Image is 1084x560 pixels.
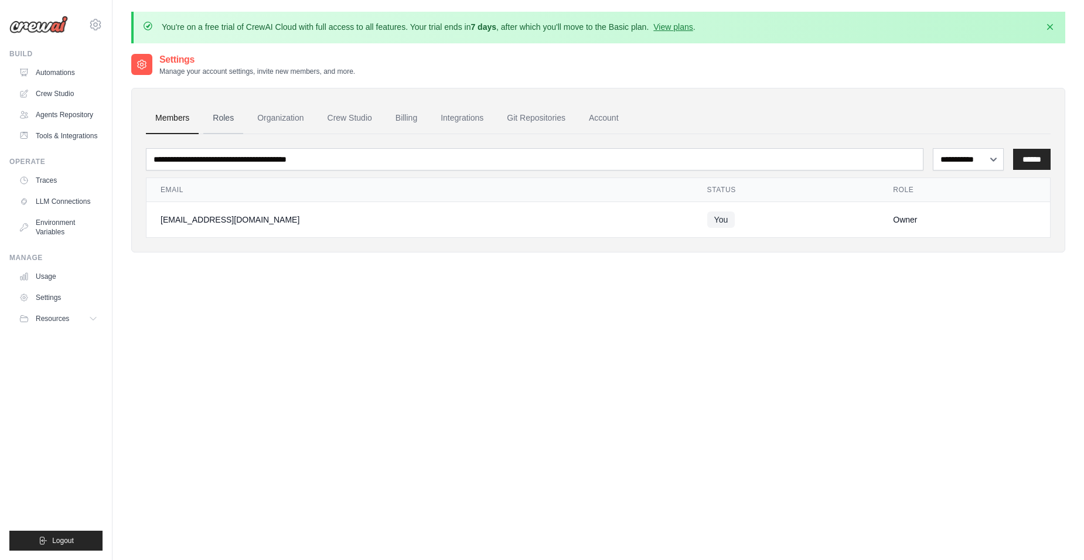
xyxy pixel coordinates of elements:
[9,16,68,33] img: Logo
[14,127,103,145] a: Tools & Integrations
[159,53,355,67] h2: Settings
[14,213,103,241] a: Environment Variables
[9,253,103,262] div: Manage
[14,63,103,82] a: Automations
[431,103,493,134] a: Integrations
[14,171,103,190] a: Traces
[14,192,103,211] a: LLM Connections
[693,178,880,202] th: Status
[879,178,1050,202] th: Role
[248,103,313,134] a: Organization
[36,314,69,323] span: Resources
[653,22,693,32] a: View plans
[497,103,575,134] a: Git Repositories
[707,211,735,228] span: You
[9,49,103,59] div: Build
[14,267,103,286] a: Usage
[146,178,693,202] th: Email
[162,21,696,33] p: You're on a free trial of CrewAI Cloud with full access to all features. Your trial ends in , aft...
[14,105,103,124] a: Agents Repository
[386,103,427,134] a: Billing
[14,84,103,103] a: Crew Studio
[161,214,679,226] div: [EMAIL_ADDRESS][DOMAIN_NAME]
[893,214,1036,226] div: Owner
[471,22,496,32] strong: 7 days
[9,531,103,551] button: Logout
[203,103,243,134] a: Roles
[146,103,199,134] a: Members
[52,536,74,545] span: Logout
[318,103,381,134] a: Crew Studio
[159,67,355,76] p: Manage your account settings, invite new members, and more.
[9,157,103,166] div: Operate
[580,103,628,134] a: Account
[14,309,103,328] button: Resources
[14,288,103,307] a: Settings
